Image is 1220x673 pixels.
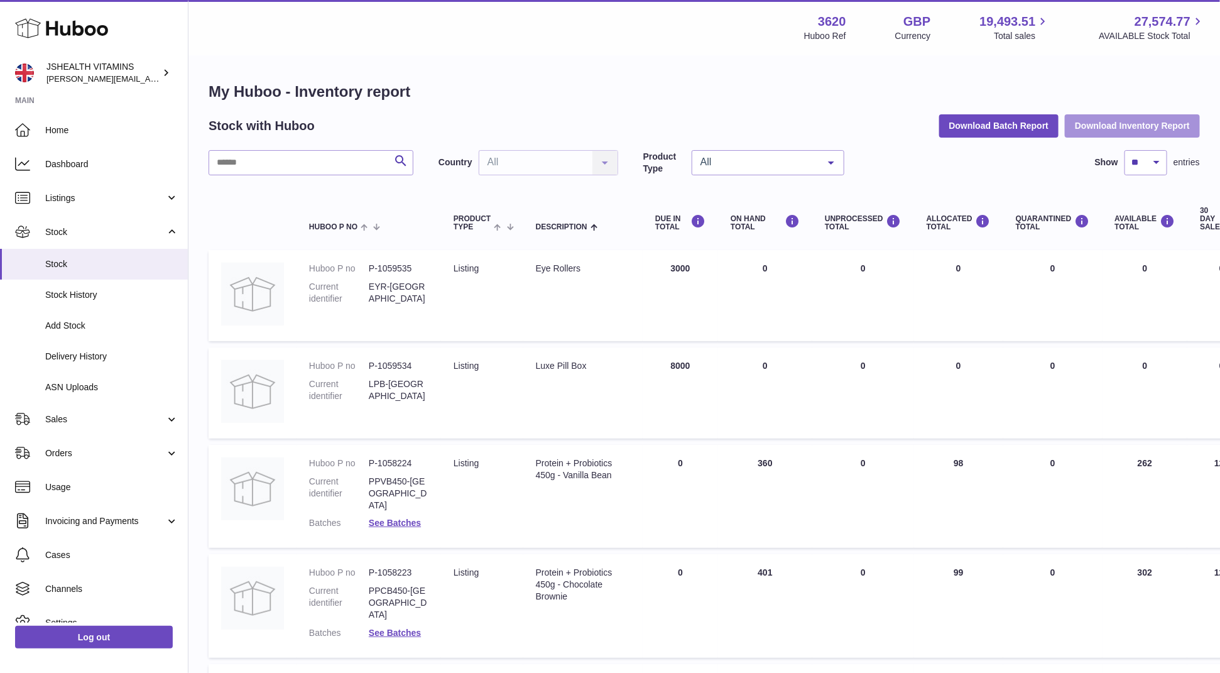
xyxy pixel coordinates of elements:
td: 302 [1103,554,1188,657]
td: 0 [914,250,1003,341]
img: product image [221,263,284,326]
img: product image [221,457,284,520]
img: product image [221,567,284,630]
dd: PPCB450-[GEOGRAPHIC_DATA] [369,585,428,621]
span: Orders [45,447,165,459]
td: 0 [643,445,718,548]
label: Country [438,156,472,168]
dd: EYR-[GEOGRAPHIC_DATA] [369,281,428,305]
td: 0 [718,347,812,439]
td: 0 [812,250,914,341]
div: Currency [895,30,931,42]
div: ON HAND Total [731,214,800,231]
a: 27,574.77 AVAILABLE Stock Total [1099,13,1205,42]
dt: Current identifier [309,378,369,402]
strong: 3620 [818,13,846,30]
span: [PERSON_NAME][EMAIL_ADDRESS][DOMAIN_NAME] [46,74,252,84]
div: Luxe Pill Box [536,360,630,372]
td: 401 [718,554,812,657]
td: 0 [812,347,914,439]
td: 8000 [643,347,718,439]
a: Log out [15,626,173,648]
dt: Current identifier [309,476,369,512]
span: Delivery History [45,351,178,363]
div: ALLOCATED Total [927,214,991,231]
span: Dashboard [45,158,178,170]
span: Home [45,124,178,136]
span: All [697,156,819,168]
h2: Stock with Huboo [209,118,315,134]
span: Stock History [45,289,178,301]
strong: GBP [903,13,930,30]
div: QUARANTINED Total [1016,214,1090,231]
span: Stock [45,258,178,270]
dd: P-1058223 [369,567,428,579]
span: Product Type [454,215,491,231]
span: Stock [45,226,165,238]
dd: PPVB450-[GEOGRAPHIC_DATA] [369,476,428,512]
a: See Batches [369,518,421,528]
span: Listings [45,192,165,204]
span: 0 [1050,567,1055,577]
span: 19,493.51 [979,13,1035,30]
dt: Huboo P no [309,457,369,469]
label: Product Type [643,151,685,175]
dt: Batches [309,627,369,639]
span: AVAILABLE Stock Total [1099,30,1205,42]
td: 360 [718,445,812,548]
div: Protein + Probiotics 450g - Chocolate Brownie [536,567,630,603]
span: Settings [45,617,178,629]
dt: Huboo P no [309,263,369,275]
span: 0 [1050,361,1055,371]
span: Total sales [994,30,1050,42]
span: Huboo P no [309,223,357,231]
td: 262 [1103,445,1188,548]
span: 27,574.77 [1135,13,1190,30]
td: 0 [1103,347,1188,439]
div: Protein + Probiotics 450g - Vanilla Bean [536,457,630,481]
span: listing [454,361,479,371]
span: listing [454,263,479,273]
div: Eye Rollers [536,263,630,275]
dt: Huboo P no [309,567,369,579]
span: 0 [1050,458,1055,468]
dt: Huboo P no [309,360,369,372]
span: Usage [45,481,178,493]
span: 0 [1050,263,1055,273]
td: 0 [718,250,812,341]
div: AVAILABLE Total [1115,214,1175,231]
dd: LPB-[GEOGRAPHIC_DATA] [369,378,428,402]
dt: Batches [309,517,369,529]
div: Huboo Ref [804,30,846,42]
label: Show [1095,156,1118,168]
dt: Current identifier [309,585,369,621]
span: Add Stock [45,320,178,332]
td: 0 [1103,250,1188,341]
div: UNPROCESSED Total [825,214,901,231]
dd: P-1059534 [369,360,428,372]
span: entries [1174,156,1200,168]
td: 0 [643,554,718,657]
span: listing [454,567,479,577]
dt: Current identifier [309,281,369,305]
dd: P-1059535 [369,263,428,275]
div: JSHEALTH VITAMINS [46,61,160,85]
span: ASN Uploads [45,381,178,393]
img: francesca@jshealthvitamins.com [15,63,34,82]
span: Cases [45,549,178,561]
span: listing [454,458,479,468]
div: DUE IN TOTAL [655,214,705,231]
dd: P-1058224 [369,457,428,469]
img: product image [221,360,284,423]
td: 0 [812,445,914,548]
td: 99 [914,554,1003,657]
a: 19,493.51 Total sales [979,13,1050,42]
td: 0 [914,347,1003,439]
span: Description [536,223,587,231]
td: 0 [812,554,914,657]
span: Channels [45,583,178,595]
h1: My Huboo - Inventory report [209,82,1200,102]
td: 98 [914,445,1003,548]
span: Invoicing and Payments [45,515,165,527]
td: 3000 [643,250,718,341]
